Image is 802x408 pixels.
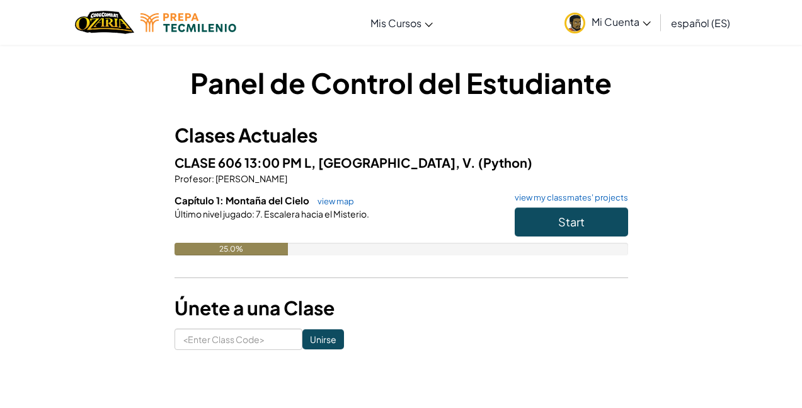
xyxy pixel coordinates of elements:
button: Start [515,207,628,236]
span: : [212,173,214,184]
img: Home [75,9,134,35]
span: 7. [255,208,263,219]
a: Mi Cuenta [558,3,657,42]
span: [PERSON_NAME] [214,173,287,184]
span: Escalera hacia el Misterio. [263,208,369,219]
span: : [252,208,255,219]
img: avatar [564,13,585,33]
span: Profesor [175,173,212,184]
h1: Panel de Control del Estudiante [175,63,628,102]
img: Tecmilenio logo [140,13,236,32]
span: (Python) [478,154,532,170]
h3: Únete a una Clase [175,294,628,322]
span: Último nivel jugado [175,208,252,219]
a: español (ES) [665,6,736,40]
span: CLASE 606 13:00 PM L, [GEOGRAPHIC_DATA], V. [175,154,478,170]
div: 25.0% [175,243,288,255]
span: Capítulo 1: Montaña del Cielo [175,194,311,206]
a: Mis Cursos [364,6,439,40]
input: <Enter Class Code> [175,329,302,350]
span: Mis Cursos [370,16,421,30]
span: español (ES) [671,16,730,30]
a: Ozaria by CodeCombat logo [75,9,134,35]
a: view map [311,196,354,206]
input: Unirse [302,329,344,349]
span: Start [558,214,585,229]
span: Mi Cuenta [592,15,651,28]
a: view my classmates' projects [508,194,628,202]
h3: Clases Actuales [175,121,628,149]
